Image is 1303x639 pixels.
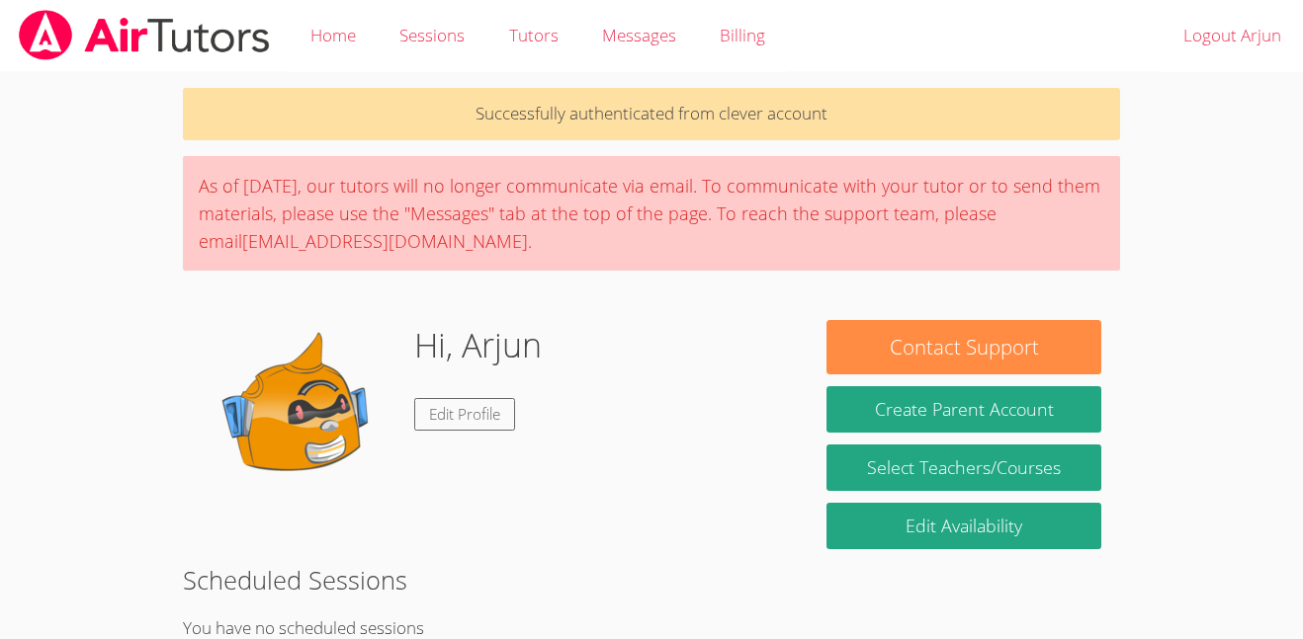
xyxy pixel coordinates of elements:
h2: Scheduled Sessions [183,561,1121,599]
button: Contact Support [826,320,1101,374]
h1: Hi, Arjun [414,320,542,370]
a: Edit Profile [414,398,515,431]
span: Messages [602,24,676,46]
button: Create Parent Account [826,386,1101,433]
img: default.png [201,320,398,518]
a: Edit Availability [826,503,1101,549]
p: Successfully authenticated from clever account [183,88,1121,140]
img: airtutors_banner-c4298cdbf04f3fff15de1276eac7730deb9818008684d7c2e4769d2f7ddbe033.png [17,10,272,60]
div: As of [DATE], our tutors will no longer communicate via email. To communicate with your tutor or ... [183,156,1121,271]
a: Select Teachers/Courses [826,444,1101,491]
